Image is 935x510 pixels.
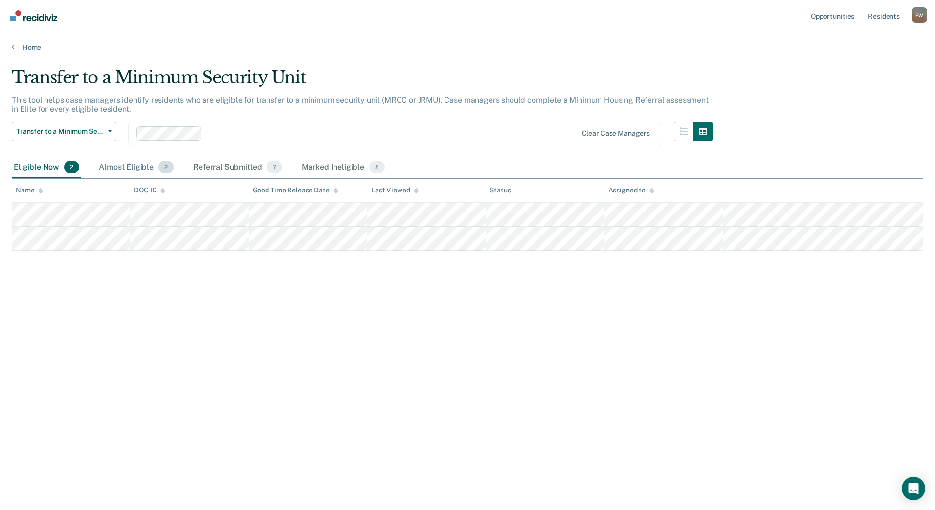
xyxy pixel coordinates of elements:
div: Assigned to [608,186,654,194]
div: E W [912,7,927,23]
span: 8 [369,161,385,173]
span: 7 [267,161,282,173]
button: Profile dropdown button [912,7,927,23]
div: Open Intercom Messenger [902,477,925,500]
span: 2 [158,161,174,173]
div: Name [16,186,43,194]
div: Last Viewed [371,186,419,194]
span: Transfer to a Minimum Security Unit [16,127,104,136]
div: Clear case managers [582,129,650,138]
div: Transfer to a Minimum Security Unit [12,67,713,95]
a: Home [12,43,923,52]
button: Transfer to a Minimum Security Unit [12,122,116,141]
p: This tool helps case managers identify residents who are eligible for transfer to a minimum secur... [12,95,709,114]
div: Referral Submitted7 [191,157,284,178]
div: DOC ID [134,186,165,194]
span: 2 [64,161,79,173]
img: Recidiviz [10,10,57,21]
div: Status [490,186,511,194]
div: Almost Eligible2 [97,157,176,178]
div: Eligible Now2 [12,157,81,178]
div: Good Time Release Date [253,186,338,194]
div: Marked Ineligible8 [300,157,387,178]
